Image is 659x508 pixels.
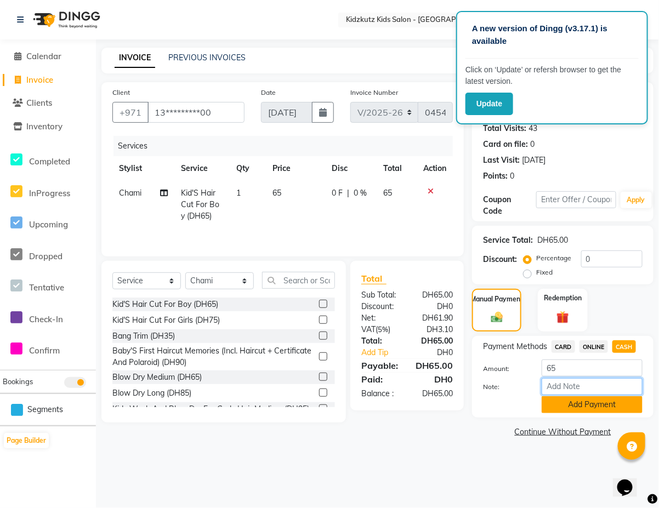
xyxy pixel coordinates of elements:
div: Coupon Code [483,194,536,217]
div: [DATE] [522,155,546,166]
span: Completed [29,156,70,167]
span: | [347,187,349,199]
span: Payment Methods [483,341,547,352]
a: INVOICE [115,48,155,68]
div: DH65.00 [407,359,462,372]
div: Kid'S Hair Cut For Boy (DH65) [112,299,218,310]
span: Check-In [29,314,63,324]
a: Add Tip [353,347,416,358]
div: Points: [483,170,508,182]
th: Service [175,156,230,181]
button: Update [465,93,513,115]
button: +971 [112,102,149,123]
div: DH3.10 [407,324,462,335]
a: Clients [3,97,93,110]
div: Discount: [483,254,517,265]
span: Calendar [26,51,61,61]
span: ONLINE [580,340,608,353]
span: Invoice [26,75,53,85]
div: Service Total: [483,235,533,246]
div: Kids Wash And Blow Dry For Curly Hair Medium (DH95) [112,403,309,415]
img: _gift.svg [553,310,573,326]
div: Sub Total: [353,289,407,301]
a: Calendar [3,50,93,63]
span: Inventory [26,121,63,132]
div: Net: [353,312,407,324]
button: Add Payment [542,396,643,413]
div: DH0 [407,301,462,312]
div: Last Visit: [483,155,520,166]
img: _cash.svg [487,311,507,324]
span: 65 [383,188,392,198]
span: VAT [361,324,376,334]
div: DH65.00 [407,289,462,301]
a: PREVIOUS INVOICES [168,53,246,62]
div: Discount: [353,301,407,312]
label: Amount: [475,364,533,374]
label: Note: [475,382,533,392]
label: Invoice Number [350,88,398,98]
span: Tentative [29,282,64,293]
div: 43 [529,123,537,134]
input: Add Note [542,378,643,395]
span: Upcoming [29,219,68,230]
div: DH0 [407,373,462,386]
th: Disc [325,156,377,181]
label: Percentage [536,253,571,263]
span: Dropped [29,251,63,261]
div: DH65.00 [537,235,568,246]
span: CARD [552,340,575,353]
input: Amount [542,359,643,376]
div: DH0 [416,347,461,358]
th: Qty [230,156,266,181]
a: Inventory [3,121,93,133]
a: Continue Without Payment [474,426,651,438]
p: A new version of Dingg (v3.17.1) is available [472,22,632,47]
span: Bookings [3,377,33,386]
th: Stylist [112,156,175,181]
div: Kid'S Hair Cut For Girls (DH75) [112,315,220,326]
button: Page Builder [4,433,49,448]
span: Kid'S Hair Cut For Boy (DH65) [181,188,220,221]
div: Blow Dry Long (DH85) [112,387,191,399]
span: Segments [27,404,63,415]
a: Invoice [3,74,93,87]
input: Search or Scan [262,272,335,289]
label: Fixed [536,267,553,277]
span: 65 [272,188,281,198]
label: Manual Payment [470,294,523,304]
span: Total [361,273,387,284]
iframe: chat widget [613,464,648,497]
div: Services [113,136,461,156]
span: 0 % [354,187,367,199]
button: Apply [621,192,652,208]
div: ( ) [353,324,407,335]
div: DH65.00 [407,335,462,347]
div: Payable: [353,359,407,372]
div: Blow Dry Medium (DH65) [112,372,202,383]
div: Total: [353,335,407,347]
th: Total [377,156,417,181]
div: Baby'S First Haircut Memories (Incl. Haircut + Certificate And Polaroid) (DH90) [112,345,315,368]
th: Price [266,156,325,181]
img: logo [28,4,103,35]
p: Click on ‘Update’ or refersh browser to get the latest version. [465,64,639,87]
input: Search by Name/Mobile/Email/Code [147,102,245,123]
div: Total Visits: [483,123,526,134]
div: 0 [530,139,535,150]
div: 0 [510,170,514,182]
label: Client [112,88,130,98]
input: Enter Offer / Coupon Code [536,191,616,208]
span: 5% [378,325,388,334]
div: Card on file: [483,139,528,150]
span: 1 [236,188,241,198]
span: Chami [119,188,141,198]
span: 0 F [332,187,343,199]
div: Balance : [353,388,407,399]
th: Action [417,156,453,181]
div: Paid: [353,373,407,386]
div: DH61.90 [407,312,462,324]
span: InProgress [29,188,70,198]
div: Bang Trim (DH35) [112,330,175,342]
span: Confirm [29,345,60,356]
